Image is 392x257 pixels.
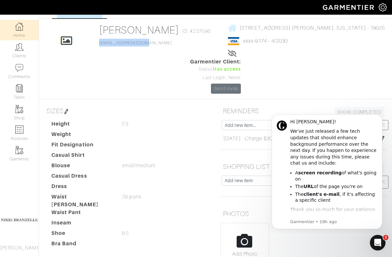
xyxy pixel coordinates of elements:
[46,120,117,130] dt: Height
[243,38,288,44] a: xxxx-9174 - 4/2030
[222,176,296,186] input: Add new item
[190,74,241,81] div: Last Login: Never
[190,58,241,66] span: Garmentier Client:
[46,162,117,172] dt: Blouse
[46,141,117,151] dt: Fit Designation
[240,25,385,31] span: [STREET_ADDRESS] [PERSON_NAME], [US_STATE] - 19025
[211,84,241,94] a: Send Invite
[228,37,239,45] img: visa-934b35602734be37eb7d5d7e5dbcd2044c359bf20a24dc3361ca3fa54326a8a7.png
[213,66,241,73] span: Has access
[64,109,69,114] img: pen-cf24a1663064a2ec1b9c1bd2387e9de7a2fa800b781884d57f21acf72779bad2.png
[222,120,314,130] input: Add new item...
[220,207,387,220] h5: PHOTOS
[46,193,117,209] dt: Waist [PERSON_NAME]
[46,219,117,229] dt: Inseam
[220,160,387,173] h5: SHOPPING LIST
[46,130,117,141] dt: Weight
[15,84,23,92] img: reminder-icon-8004d30b9f0a5d33ae49ab947aed9ed385cf756f9e5892f1edd6e32f2345188e.png
[15,64,23,72] img: comment-icon-a0a6a9ef722e966f86d9cbdc48e553b5cf19dbc54f86b18d962a5391bc8f6eb6.png
[320,2,379,13] img: garmentier-logo-header-white-b43fb05a5012e4ada735d5af1a66efaba907eab6374d6393d1fbf88cb4ef424d.png
[245,135,364,142] span: Charge $300 Monthly Sub Fee? On regular roster?
[15,43,23,51] img: clients-icon-6bae9207a08558b7cb47a8932f037763ab4055f8c8b6bfacd5dc20c3e0201464.png
[46,240,117,250] dt: Bra Band
[99,24,179,36] a: [PERSON_NAME]
[15,126,23,134] img: orders-icon-0abe47150d42831381b5fb84f609e132dff9fe21cb692f30cb5eec754e2cba89.png
[44,104,211,117] h5: SIZES
[46,229,117,240] dt: Shoe
[46,172,117,183] dt: Casual Dress
[122,193,141,201] span: 29 jeans
[122,229,129,237] span: 8.5
[228,24,385,32] a: [STREET_ADDRESS] [PERSON_NAME], [US_STATE] - 19025
[46,183,117,193] dt: Dress
[190,66,241,73] div: Status:
[46,209,117,219] dt: Waist Pant
[220,104,387,117] h5: REMINDERS
[46,151,117,162] dt: Casual Shirt
[182,27,211,35] span: ID: #237596
[99,41,172,45] a: [EMAIL_ADDRESS][DOMAIN_NAME]
[334,107,385,117] a: SHOW COMPLETED
[15,146,23,154] img: garments-icon-b7da505a4dc4fd61783c78ac3ca0ef83fa9d6f193b1c9dc38574b1d14d53ca28.png
[15,22,23,31] img: dashboard-icon-dbcd8f5a0b271acd01030246c82b418ddd0df26cd7fceb0bd07c9910d44c42f6.png
[223,135,241,142] span: [DATE]
[122,120,128,128] span: 5'3
[262,109,392,233] iframe: Intercom notifications message
[15,105,23,113] img: garments-icon-b7da505a4dc4fd61783c78ac3ca0ef83fa9d6f193b1c9dc38574b1d14d53ca28.png
[383,235,388,240] span: 2
[379,3,387,11] img: gear-icon-white-bd11855cb880d31180b6d7d6211b90ccbf57a29d726f0c71d8c61bd08dd39cc2.png
[122,162,156,169] span: small/medium
[370,235,385,250] iframe: Intercom live chat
